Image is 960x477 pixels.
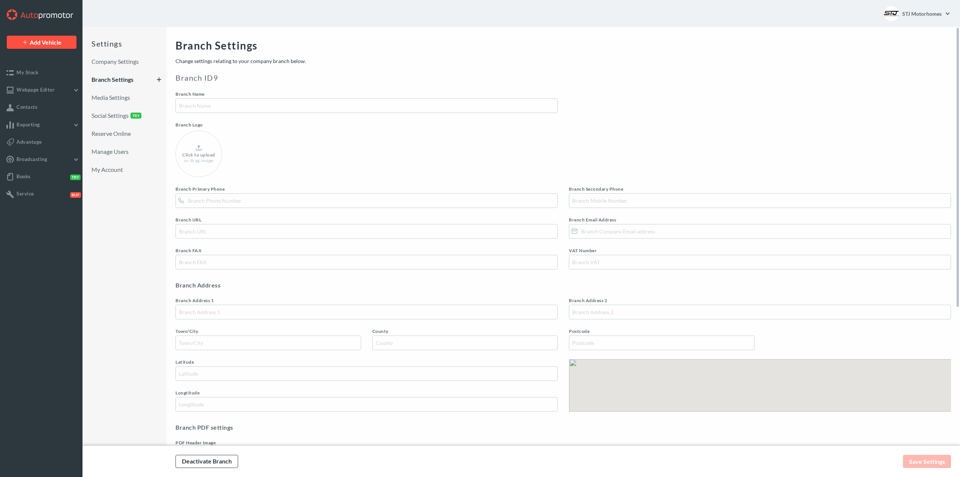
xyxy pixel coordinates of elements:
[16,139,42,145] span: Advantage
[175,390,558,396] label: Longtitude
[175,64,218,82] div: Branch ID
[130,113,141,119] button: TRY
[175,91,558,97] label: Branch Name
[16,69,38,75] span: My Stock
[175,224,558,239] input: Branch URL
[175,193,558,208] input: Branch Phone Number
[16,156,47,162] span: Broadcasting
[175,366,558,381] input: Latitude
[7,36,76,49] a: Add Vehicle
[91,147,144,156] span: Manage Users
[372,336,558,350] input: County
[175,248,558,253] label: Branch FAX
[175,186,558,192] label: Branch Primary Phone
[91,165,144,174] span: My Account
[175,336,361,350] input: Town/City
[30,39,61,46] span: Add Vehicle
[175,305,558,319] input: Branch Address 1
[175,58,951,64] div: Change settings relating to your company branch below.
[569,186,951,192] label: Branch Secondary Phone
[91,57,144,66] span: Company Settings
[70,192,81,198] span: Buy
[213,73,219,82] span: 9
[91,75,151,84] span: Branch Settings
[372,328,558,334] label: County
[175,122,558,128] label: Branch Logo
[182,152,215,158] div: Click to upload
[166,27,960,446] div: scrollable content
[569,336,754,350] input: Postcode
[16,87,54,93] span: Webpage Editor
[69,174,79,180] button: Try
[182,158,215,163] div: or drag image
[569,298,951,303] label: Branch Address 2
[16,104,37,110] span: Contacts
[902,6,951,21] a: STJ Motorhomes
[569,248,951,253] label: VAT Number
[70,175,81,180] span: Try
[91,51,162,446] div: scrollable content
[175,455,238,468] div: Deactivate Branch
[91,93,144,102] span: Media Settings
[175,328,361,334] label: Town/City
[69,191,79,197] button: Buy
[569,328,754,334] label: Postcode
[175,255,558,269] input: Branch FAX
[175,217,558,223] label: Branch URL
[175,98,558,113] input: Branch Name
[91,111,144,120] span: Social Settings
[569,255,951,269] input: Branch VAT
[16,173,31,179] span: Books
[175,281,220,289] div: Branch Address
[175,39,258,52] span: Branch Settings
[175,359,558,365] label: Latitude
[569,224,951,239] input: Branch Company Email address
[91,129,144,138] span: Reserve Online
[91,39,162,48] div: Settings
[569,217,951,223] label: Branch Email Address
[175,298,558,303] label: Branch Address 1
[16,191,34,197] span: Service
[569,193,951,208] input: Branch Mobile Number
[182,146,215,163] a: Click to upload or drag image
[16,122,40,128] span: Reporting
[569,305,951,319] input: Branch Address 2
